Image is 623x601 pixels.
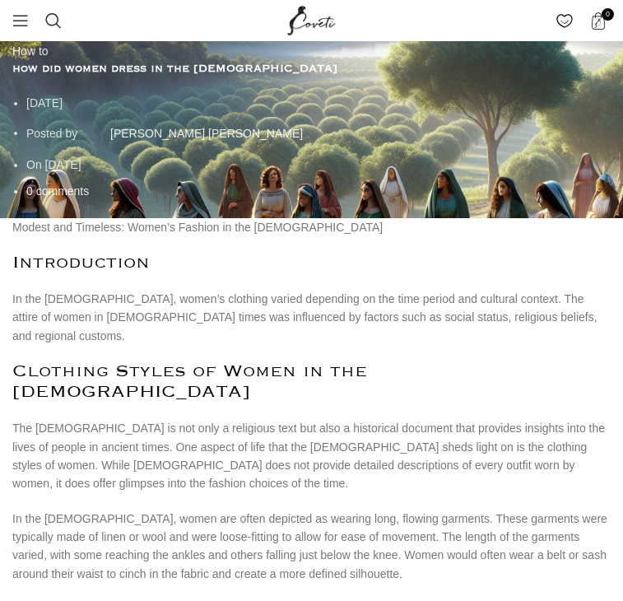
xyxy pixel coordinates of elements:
[581,4,615,37] a: 0
[12,253,611,273] h2: Introduction
[12,510,611,584] p: In the [DEMOGRAPHIC_DATA], women are often depicted as wearing long, flowing garments. These garm...
[36,184,90,198] span: comments
[12,361,611,403] h2: Clothing Styles of Women in the [DEMOGRAPHIC_DATA]
[4,4,37,37] a: Open mobile menu
[26,184,33,198] span: 0
[110,126,303,139] a: [PERSON_NAME] [PERSON_NAME]
[12,60,611,77] h1: how did women dress in the [DEMOGRAPHIC_DATA]
[12,218,611,236] p: Modest and Timeless: Women’s Fashion in the [DEMOGRAPHIC_DATA]
[12,290,611,345] p: In the [DEMOGRAPHIC_DATA], women’s clothing varied depending on the time period and cultural cont...
[81,121,107,147] img: author-avatar
[26,184,89,198] a: 0 comments
[284,13,339,26] a: Site logo
[602,8,614,21] span: 0
[26,156,611,174] li: On [DATE]
[547,4,581,37] div: My Wishlist
[26,126,77,139] span: Posted by
[12,419,611,493] p: The [DEMOGRAPHIC_DATA] is not only a religious text but also a historical document that provides ...
[26,96,63,109] time: [DATE]
[37,4,70,37] a: Search
[12,44,49,58] a: How to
